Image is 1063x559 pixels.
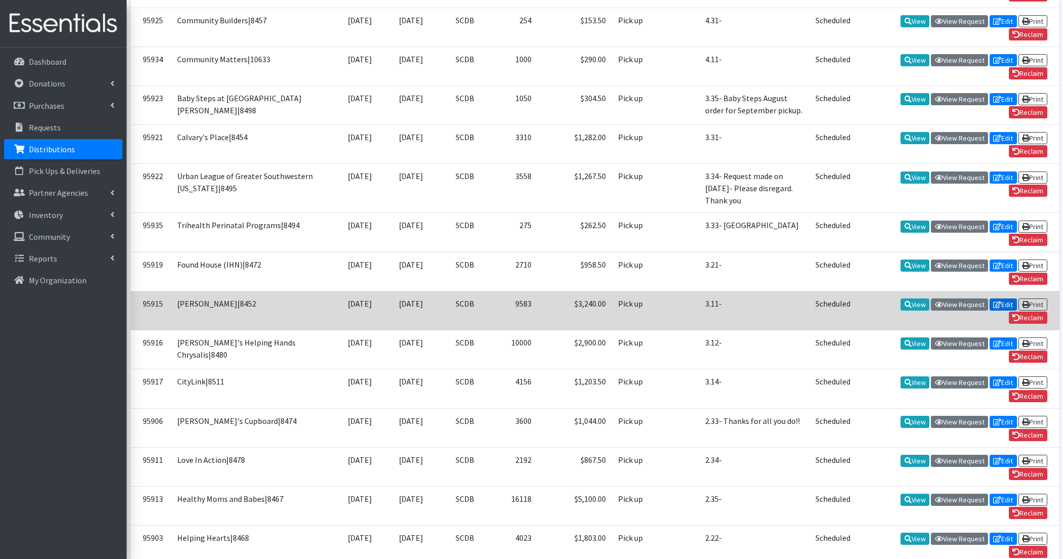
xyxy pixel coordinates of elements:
td: 95923 [131,85,171,124]
td: 3558 [498,164,538,213]
td: 10000 [498,330,538,369]
a: Print [1018,337,1047,350]
td: $5,100.00 [538,486,612,525]
a: Edit [990,93,1017,105]
a: View Request [931,260,988,272]
td: [DATE] [342,252,393,291]
td: [DATE] [342,330,393,369]
td: [DATE] [342,125,393,164]
td: Baby Steps at [GEOGRAPHIC_DATA][PERSON_NAME]|8498 [171,85,342,124]
a: Inventory [4,205,122,225]
td: Pick up [612,164,655,213]
td: [PERSON_NAME]'s Helping Hands Chrysalis|8480 [171,330,342,369]
td: [DATE] [393,486,449,525]
a: View [901,416,929,428]
td: 2.33- Thanks for all you do!! [699,408,809,447]
td: $2,900.00 [538,330,612,369]
a: View [901,494,929,506]
td: Scheduled [809,213,856,252]
a: View [901,221,929,233]
td: [DATE] [342,447,393,486]
td: 95935 [131,213,171,252]
td: 4.31- [699,8,809,47]
td: Scheduled [809,8,856,47]
td: [DATE] [393,213,449,252]
td: 95915 [131,291,171,330]
td: [DATE] [342,85,393,124]
td: 95911 [131,447,171,486]
td: [DATE] [393,47,449,85]
td: SCDB [449,47,498,85]
td: [DATE] [393,8,449,47]
a: Reclaim [1009,507,1047,519]
a: Print [1018,132,1047,144]
a: Purchases [4,96,122,116]
td: Pick up [612,330,655,369]
td: SCDB [449,213,498,252]
td: 254 [498,8,538,47]
a: View [901,132,929,144]
td: Scheduled [809,85,856,124]
td: Pick up [612,486,655,525]
a: Edit [990,337,1017,350]
td: Community Matters|10633 [171,47,342,85]
a: View [901,298,929,311]
a: View [901,93,929,105]
a: Edit [990,376,1017,389]
a: Reclaim [1009,185,1047,197]
td: $867.50 [538,447,612,486]
td: 95925 [131,8,171,47]
td: 95906 [131,408,171,447]
a: Partner Agencies [4,183,122,203]
a: Reclaim [1009,546,1047,558]
td: Healthy Moms and Babes|8467 [171,486,342,525]
td: Scheduled [809,125,856,164]
a: Print [1018,455,1047,467]
a: Print [1018,221,1047,233]
td: $958.50 [538,252,612,291]
td: 4156 [498,369,538,408]
td: 95922 [131,164,171,213]
a: Print [1018,15,1047,27]
a: Reclaim [1009,351,1047,363]
a: View [901,15,929,27]
td: Scheduled [809,291,856,330]
td: Pick up [612,85,655,124]
td: 1000 [498,47,538,85]
td: [DATE] [342,47,393,85]
img: HumanEssentials [4,7,122,40]
td: Scheduled [809,486,856,525]
td: Calvary's Place|8454 [171,125,342,164]
td: $1,203.50 [538,369,612,408]
td: [DATE] [393,447,449,486]
td: 95934 [131,47,171,85]
td: 2.34- [699,447,809,486]
a: Pick Ups & Deliveries [4,161,122,181]
a: Reclaim [1009,390,1047,402]
p: Dashboard [29,57,66,67]
a: Reclaim [1009,145,1047,157]
a: View Request [931,93,988,105]
td: 3.35- Baby Steps August order for September pickup. [699,85,809,124]
td: SCDB [449,291,498,330]
td: Scheduled [809,330,856,369]
a: Print [1018,533,1047,545]
a: Requests [4,117,122,138]
td: $3,240.00 [538,291,612,330]
td: SCDB [449,408,498,447]
td: [DATE] [393,252,449,291]
td: [DATE] [393,291,449,330]
a: View Request [931,376,988,389]
a: Print [1018,93,1047,105]
a: View Request [931,416,988,428]
td: [PERSON_NAME]|8452 [171,291,342,330]
td: SCDB [449,125,498,164]
td: Pick up [612,8,655,47]
td: 4.11- [699,47,809,85]
td: Pick up [612,252,655,291]
td: Scheduled [809,408,856,447]
p: Pick Ups & Deliveries [29,166,100,176]
a: View Request [931,54,988,66]
td: $262.50 [538,213,612,252]
a: View Request [931,494,988,506]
